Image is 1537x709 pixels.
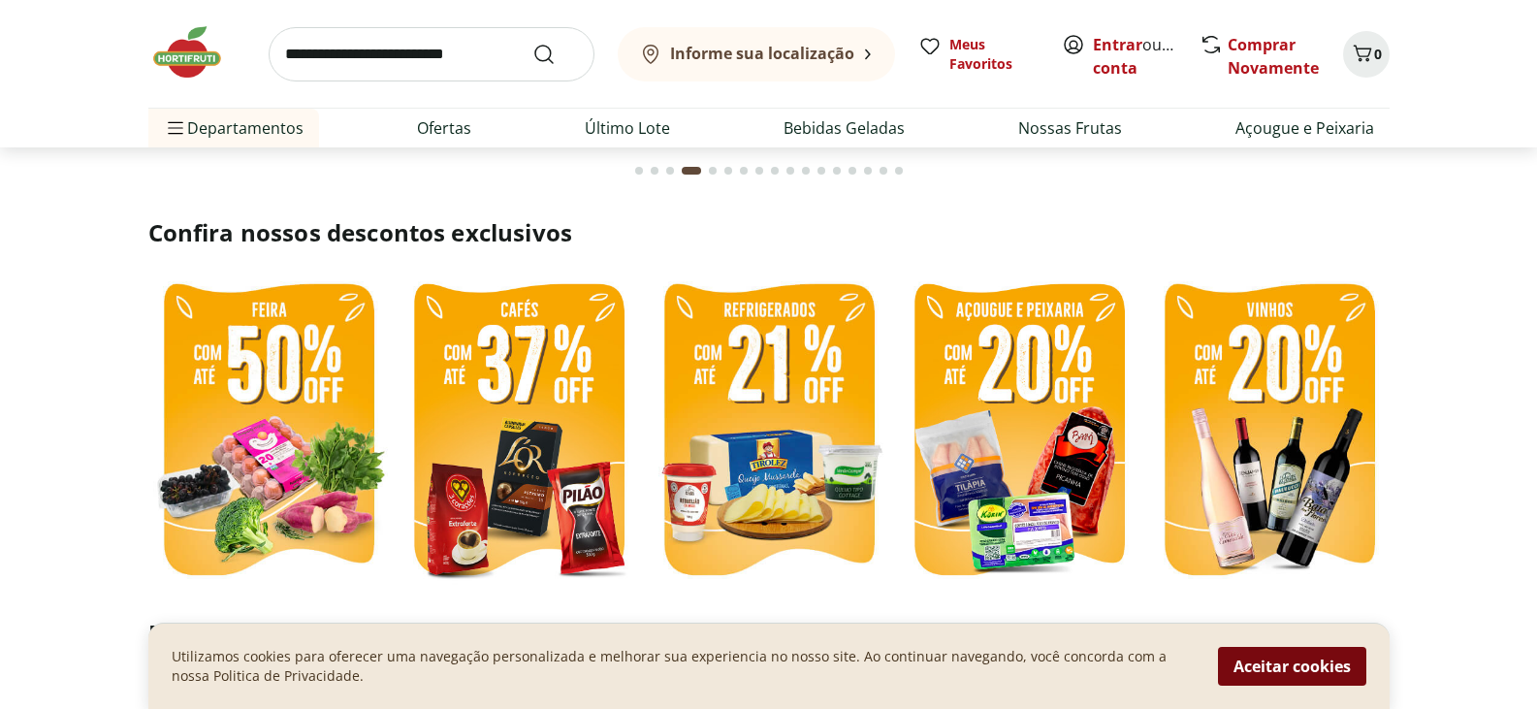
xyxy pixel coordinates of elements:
[618,27,895,81] button: Informe sua localização
[860,147,876,194] button: Go to page 15 from fs-carousel
[949,35,1039,74] span: Meus Favoritos
[148,620,1390,647] h2: Benefícios!
[720,147,736,194] button: Go to page 6 from fs-carousel
[876,147,891,194] button: Go to page 16 from fs-carousel
[1235,116,1374,140] a: Açougue e Peixaria
[1093,33,1179,80] span: ou
[1093,34,1142,55] a: Entrar
[678,147,705,194] button: Current page from fs-carousel
[1018,116,1122,140] a: Nossas Frutas
[1218,647,1366,686] button: Aceitar cookies
[148,23,245,81] img: Hortifruti
[891,147,907,194] button: Go to page 17 from fs-carousel
[670,43,854,64] b: Informe sua localização
[814,147,829,194] button: Go to page 12 from fs-carousel
[647,147,662,194] button: Go to page 2 from fs-carousel
[649,272,889,593] img: refrigerados
[1343,31,1390,78] button: Carrinho
[417,116,471,140] a: Ofertas
[164,105,304,151] span: Departamentos
[845,147,860,194] button: Go to page 14 from fs-carousel
[783,147,798,194] button: Go to page 10 from fs-carousel
[752,147,767,194] button: Go to page 8 from fs-carousel
[918,35,1039,74] a: Meus Favoritos
[148,272,389,593] img: feira
[1374,45,1382,63] span: 0
[1093,34,1200,79] a: Criar conta
[164,105,187,151] button: Menu
[736,147,752,194] button: Go to page 7 from fs-carousel
[899,272,1139,593] img: resfriados
[1228,34,1319,79] a: Comprar Novamente
[148,217,1390,248] h2: Confira nossos descontos exclusivos
[798,147,814,194] button: Go to page 11 from fs-carousel
[705,147,720,194] button: Go to page 5 from fs-carousel
[662,147,678,194] button: Go to page 3 from fs-carousel
[269,27,594,81] input: search
[585,116,670,140] a: Último Lote
[784,116,905,140] a: Bebidas Geladas
[172,647,1195,686] p: Utilizamos cookies para oferecer uma navegação personalizada e melhorar sua experiencia no nosso ...
[829,147,845,194] button: Go to page 13 from fs-carousel
[399,272,639,593] img: café
[1149,272,1390,593] img: vinhos
[631,147,647,194] button: Go to page 1 from fs-carousel
[767,147,783,194] button: Go to page 9 from fs-carousel
[532,43,579,66] button: Submit Search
